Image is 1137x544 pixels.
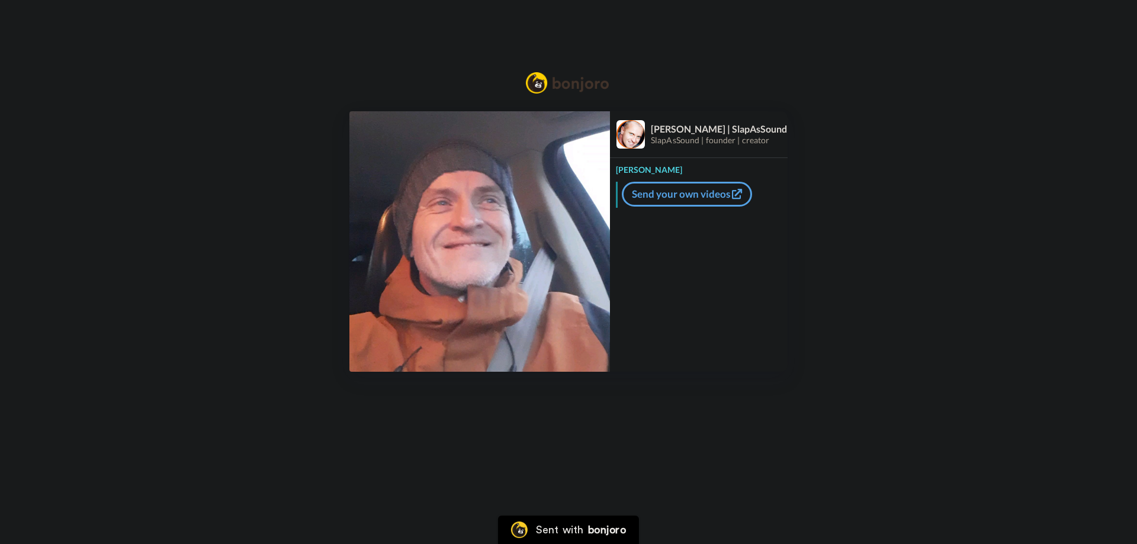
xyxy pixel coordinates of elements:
[622,182,752,207] a: Send your own videos
[651,123,787,134] div: [PERSON_NAME] | SlapAsSound
[651,136,787,146] div: SlapAsSound | founder | creator
[616,120,645,149] img: Profile Image
[610,158,788,176] div: [PERSON_NAME]
[349,111,610,372] img: 47f03bd8-8f4c-4838-89cc-dd1ba080eb17-thumb.jpg
[526,72,609,94] img: Bonjoro Logo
